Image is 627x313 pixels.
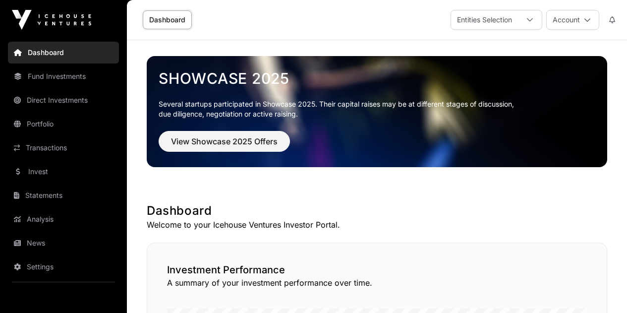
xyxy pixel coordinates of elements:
[159,131,290,152] button: View Showcase 2025 Offers
[8,89,119,111] a: Direct Investments
[8,185,119,206] a: Statements
[8,65,119,87] a: Fund Investments
[159,141,290,151] a: View Showcase 2025 Offers
[171,135,278,147] span: View Showcase 2025 Offers
[147,203,607,219] h1: Dashboard
[12,10,91,30] img: Icehouse Ventures Logo
[8,42,119,63] a: Dashboard
[147,219,607,231] p: Welcome to your Icehouse Ventures Investor Portal.
[451,10,518,29] div: Entities Selection
[147,56,607,167] img: Showcase 2025
[8,161,119,183] a: Invest
[8,256,119,278] a: Settings
[8,137,119,159] a: Transactions
[159,69,595,87] a: Showcase 2025
[167,277,587,289] p: A summary of your investment performance over time.
[8,113,119,135] a: Portfolio
[8,208,119,230] a: Analysis
[546,10,599,30] button: Account
[167,263,587,277] h2: Investment Performance
[143,10,192,29] a: Dashboard
[8,232,119,254] a: News
[159,99,595,119] p: Several startups participated in Showcase 2025. Their capital raises may be at different stages o...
